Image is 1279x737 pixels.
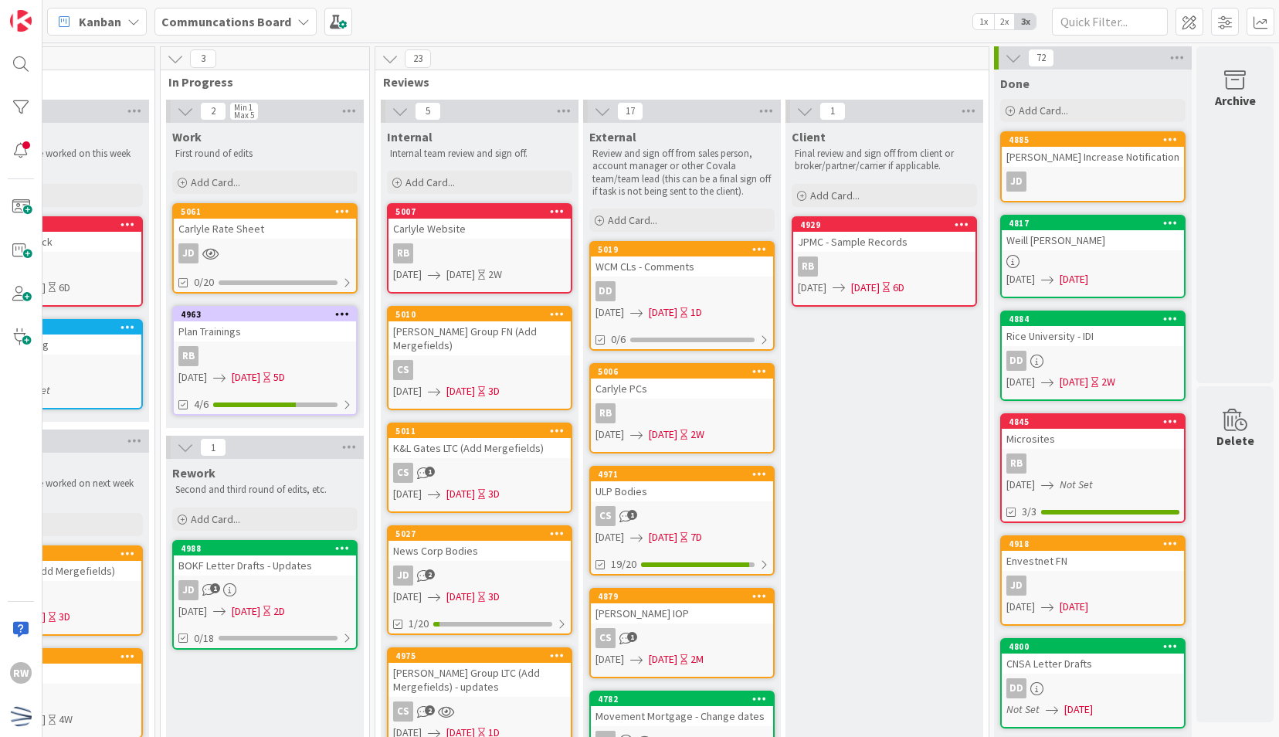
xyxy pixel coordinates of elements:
div: 5007 [395,206,571,217]
div: CS [393,360,413,380]
span: Internal [387,129,433,144]
span: [DATE] [446,589,475,605]
div: JD [178,580,198,600]
div: 4884Rice University - IDI [1002,312,1184,346]
span: Rework [172,465,215,481]
b: Communcations Board [161,14,291,29]
div: Archive [1215,91,1256,110]
a: 4918Envestnet FNJD[DATE][DATE] [1000,535,1186,626]
div: [PERSON_NAME] IOP [591,603,773,623]
span: 2 [200,102,226,121]
div: 4782Movement Mortgage - Change dates [591,692,773,726]
a: 5007Carlyle WebsiteRB[DATE][DATE]2W [387,203,572,294]
div: 5061Carlyle Rate Sheet [174,205,356,239]
div: 4988 [174,542,356,555]
div: 4W [59,712,73,728]
div: 5006 [598,366,773,377]
span: [DATE] [649,651,677,667]
div: 5006Carlyle PCs [591,365,773,399]
div: 4975 [395,650,571,661]
span: External [589,129,636,144]
span: 2x [994,14,1015,29]
a: 4845MicrositesRB[DATE]Not Set3/3 [1000,413,1186,523]
span: 3x [1015,14,1036,29]
span: 19/20 [611,556,636,572]
a: 4817Weill [PERSON_NAME][DATE][DATE] [1000,215,1186,298]
a: 5019WCM CLs - CommentsDD[DATE][DATE]1D0/6 [589,241,775,351]
div: 4817Weill [PERSON_NAME] [1002,216,1184,250]
div: 5007Carlyle Website [388,205,571,239]
div: CS [591,506,773,526]
div: 4971 [598,469,773,480]
div: Min 1 [234,104,253,111]
div: 5019 [598,244,773,255]
span: Add Card... [810,188,860,202]
span: [DATE] [178,369,207,385]
div: 4918 [1009,538,1184,549]
div: Microsites [1002,429,1184,449]
div: 3D [59,609,70,625]
span: [DATE] [649,426,677,443]
a: 4879[PERSON_NAME] IOPCS[DATE][DATE]2M [589,588,775,678]
div: 4988BOKF Letter Drafts - Updates [174,542,356,576]
a: 5010[PERSON_NAME] Group FN (Add Mergefields)CS[DATE][DATE]3D [387,306,572,410]
div: DD [1002,351,1184,371]
div: Weill [PERSON_NAME] [1002,230,1184,250]
a: 4885[PERSON_NAME] Increase NotificationJD [1000,131,1186,202]
div: RB [591,403,773,423]
div: CS [595,506,616,526]
div: 5007 [388,205,571,219]
span: Add Card... [191,512,240,526]
div: CS [388,463,571,483]
span: [DATE] [1006,271,1035,287]
span: Kanban [79,12,121,31]
a: 5011K&L Gates LTC (Add Mergefields)CS[DATE][DATE]3D [387,423,572,513]
span: [DATE] [232,603,260,620]
div: RB [388,243,571,263]
div: 4963Plan Trainings [174,307,356,341]
div: 4988 [181,543,356,554]
div: 5061 [181,206,356,217]
div: ULP Bodies [591,481,773,501]
div: DD [1006,678,1026,698]
div: 4929JPMC - Sample Records [793,218,975,252]
span: Done [1000,76,1030,91]
div: 2M [690,651,704,667]
p: First round of edits [175,148,355,160]
a: 4929JPMC - Sample RecordsRB[DATE][DATE]6D [792,216,977,307]
div: 1D [690,304,702,321]
span: [DATE] [1060,271,1088,287]
div: RB [1002,453,1184,474]
div: CNSA Letter Drafts [1002,654,1184,674]
span: 2 [425,569,435,579]
div: [PERSON_NAME] Group LTC (Add Mergefields) - updates [388,663,571,697]
span: [DATE] [1060,599,1088,615]
span: 1x [973,14,994,29]
div: JD [388,565,571,586]
div: 5061 [174,205,356,219]
p: Review and sign off from sales person, account manager or other Covala team/team lead (this can b... [592,148,772,198]
div: News Corp Bodies [388,541,571,561]
span: [DATE] [595,304,624,321]
div: CS [388,701,571,722]
div: 4782 [591,692,773,706]
a: 4971ULP BodiesCS[DATE][DATE]7D19/20 [589,466,775,576]
div: CS [393,463,413,483]
div: 4879[PERSON_NAME] IOP [591,589,773,623]
i: Not Set [1006,702,1040,716]
div: 3D [488,589,500,605]
span: 1 [627,632,637,642]
p: Second and third round of edits, etc. [175,484,355,496]
div: RB [174,346,356,366]
span: 1 [210,583,220,593]
span: 23 [405,49,431,68]
span: 1 [627,510,637,520]
div: 5019 [591,243,773,256]
div: JD [393,565,413,586]
div: 2W [488,267,502,283]
span: [DATE] [595,426,624,443]
div: 4884 [1002,312,1184,326]
div: K&L Gates LTC (Add Mergefields) [388,438,571,458]
span: [DATE] [446,486,475,502]
div: 6D [893,280,904,296]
